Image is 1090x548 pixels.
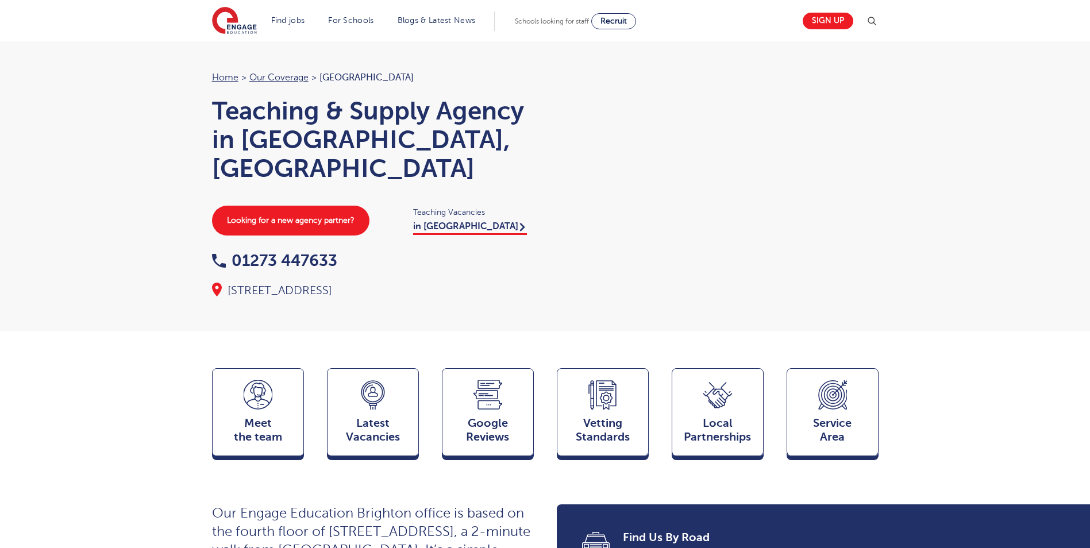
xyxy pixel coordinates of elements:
[623,530,862,546] span: Find Us By Road
[448,416,527,444] span: Google Reviews
[319,72,414,83] span: [GEOGRAPHIC_DATA]
[591,13,636,29] a: Recruit
[672,368,764,461] a: Local Partnerships
[600,17,627,25] span: Recruit
[212,72,238,83] a: Home
[515,17,589,25] span: Schools looking for staff
[413,206,534,219] span: Teaching Vacancies
[212,7,257,36] img: Engage Education
[793,416,872,444] span: Service Area
[398,16,476,25] a: Blogs & Latest News
[212,206,369,236] a: Looking for a new agency partner?
[803,13,853,29] a: Sign up
[271,16,305,25] a: Find jobs
[241,72,246,83] span: >
[212,283,534,299] div: [STREET_ADDRESS]
[327,368,419,461] a: LatestVacancies
[212,252,337,269] a: 01273 447633
[678,416,757,444] span: Local Partnerships
[311,72,317,83] span: >
[249,72,309,83] a: Our coverage
[413,221,527,235] a: in [GEOGRAPHIC_DATA]
[212,368,304,461] a: Meetthe team
[212,97,534,183] h1: Teaching & Supply Agency in [GEOGRAPHIC_DATA], [GEOGRAPHIC_DATA]
[787,368,879,461] a: ServiceArea
[333,416,413,444] span: Latest Vacancies
[218,416,298,444] span: Meet the team
[212,70,534,85] nav: breadcrumb
[557,368,649,461] a: VettingStandards
[328,16,373,25] a: For Schools
[563,416,642,444] span: Vetting Standards
[442,368,534,461] a: GoogleReviews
